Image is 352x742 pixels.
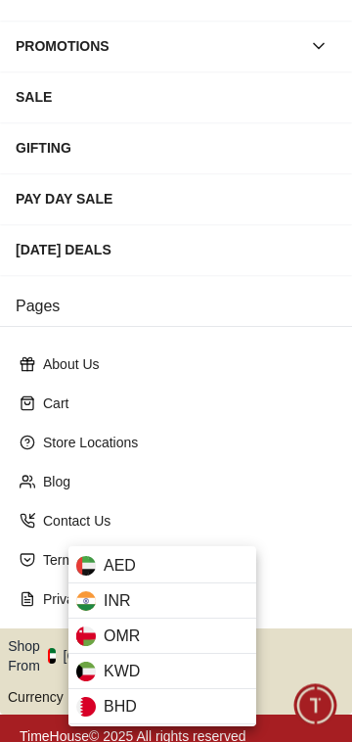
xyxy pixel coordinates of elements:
[104,660,140,683] span: KWD
[104,554,136,578] span: AED
[104,625,140,648] span: OMR
[104,589,131,613] span: INR
[104,695,137,719] span: BHD
[294,684,337,727] div: Chat Widget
